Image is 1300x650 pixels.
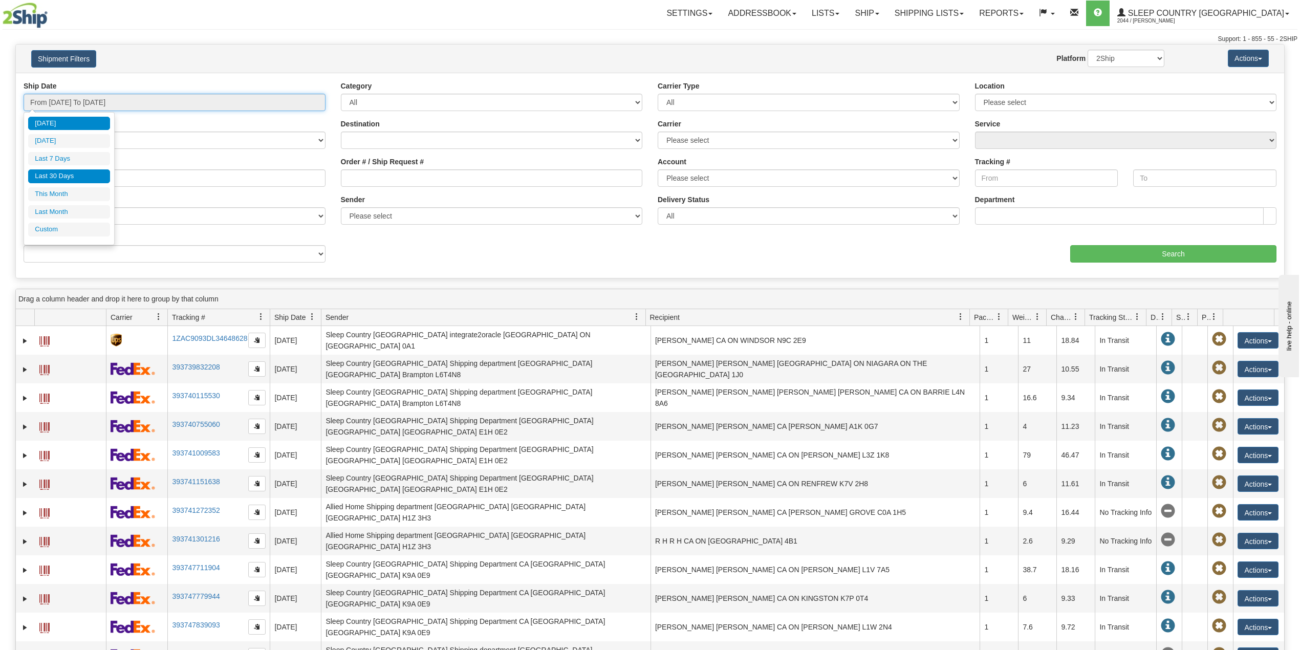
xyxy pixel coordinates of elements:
[1018,326,1056,355] td: 11
[20,622,30,633] a: Expand
[248,591,266,606] button: Copy to clipboard
[20,508,30,518] a: Expand
[321,326,651,355] td: Sleep Country [GEOGRAPHIC_DATA] integrate2oracle [GEOGRAPHIC_DATA] ON [GEOGRAPHIC_DATA] 0A1
[1129,308,1146,326] a: Tracking Status filter column settings
[975,81,1005,91] label: Location
[804,1,847,26] a: Lists
[1018,527,1056,555] td: 2.6
[321,441,651,469] td: Sleep Country [GEOGRAPHIC_DATA] Shipping Department [GEOGRAPHIC_DATA] [GEOGRAPHIC_DATA] [GEOGRAPH...
[1212,332,1226,346] span: Pickup Not Assigned
[172,312,205,322] span: Tracking #
[1180,308,1197,326] a: Shipment Issues filter column settings
[111,506,155,518] img: 2 - FedEx Express®
[1161,533,1175,547] span: No Tracking Info
[39,590,50,606] a: Label
[1056,355,1095,383] td: 10.55
[1212,619,1226,633] span: Pickup Not Assigned
[1095,613,1156,641] td: In Transit
[1133,169,1276,187] input: To
[952,308,969,326] a: Recipient filter column settings
[321,383,651,412] td: Sleep Country [GEOGRAPHIC_DATA] Shipping department [GEOGRAPHIC_DATA] [GEOGRAPHIC_DATA] Brampton ...
[651,441,980,469] td: [PERSON_NAME] [PERSON_NAME] CA ON [PERSON_NAME] L3Z 1K8
[248,619,266,635] button: Copy to clipboard
[1117,16,1194,26] span: 2044 / [PERSON_NAME]
[39,418,50,434] a: Label
[1202,312,1210,322] span: Pickup Status
[971,1,1031,26] a: Reports
[270,326,321,355] td: [DATE]
[847,1,886,26] a: Ship
[1056,613,1095,641] td: 9.72
[111,448,155,461] img: 2 - FedEx Express®
[341,81,372,91] label: Category
[1018,498,1056,527] td: 9.4
[1238,418,1279,435] button: Actions
[1018,355,1056,383] td: 27
[659,1,720,26] a: Settings
[321,613,651,641] td: Sleep Country [GEOGRAPHIC_DATA] Shipping Department CA [GEOGRAPHIC_DATA] [GEOGRAPHIC_DATA] K9A 0E9
[651,555,980,584] td: [PERSON_NAME] [PERSON_NAME] CA ON [PERSON_NAME] L1V 7A5
[111,620,155,633] img: 2 - FedEx Express®
[980,412,1018,441] td: 1
[1212,389,1226,404] span: Pickup Not Assigned
[980,355,1018,383] td: 1
[1161,561,1175,576] span: In Transit
[172,592,220,600] a: 393747779944
[1095,555,1156,584] td: In Transit
[111,334,121,346] img: 8 - UPS
[1161,504,1175,518] span: No Tracking Info
[658,119,681,129] label: Carrier
[172,535,220,543] a: 393741301216
[321,412,651,441] td: Sleep Country [GEOGRAPHIC_DATA] Shipping Department [GEOGRAPHIC_DATA] [GEOGRAPHIC_DATA] [GEOGRAPH...
[270,355,321,383] td: [DATE]
[1238,590,1279,606] button: Actions
[111,391,155,404] img: 2 - FedEx Express®
[1095,412,1156,441] td: In Transit
[975,194,1015,205] label: Department
[1018,469,1056,498] td: 6
[1018,584,1056,613] td: 6
[274,312,306,322] span: Ship Date
[1212,447,1226,461] span: Pickup Not Assigned
[248,533,266,549] button: Copy to clipboard
[1095,355,1156,383] td: In Transit
[1212,418,1226,432] span: Pickup Not Assigned
[111,563,155,576] img: 2 - FedEx Express®
[172,334,247,342] a: 1ZAC9093DL34648628
[20,565,30,575] a: Expand
[1056,555,1095,584] td: 18.16
[1161,447,1175,461] span: In Transit
[1212,561,1226,576] span: Pickup Not Assigned
[1110,1,1297,26] a: Sleep Country [GEOGRAPHIC_DATA] 2044 / [PERSON_NAME]
[1095,441,1156,469] td: In Transit
[1212,504,1226,518] span: Pickup Not Assigned
[3,3,48,28] img: logo2044.jpg
[1012,312,1034,322] span: Weight
[980,383,1018,412] td: 1
[341,157,424,167] label: Order # / Ship Request #
[887,1,971,26] a: Shipping lists
[1095,326,1156,355] td: In Transit
[975,119,1001,129] label: Service
[1161,389,1175,404] span: In Transit
[31,50,96,68] button: Shipment Filters
[270,555,321,584] td: [DATE]
[651,412,980,441] td: [PERSON_NAME] [PERSON_NAME] CA [PERSON_NAME] A1K 0G7
[1067,308,1085,326] a: Charge filter column settings
[980,584,1018,613] td: 1
[651,498,980,527] td: [PERSON_NAME] [PERSON_NAME] CA [PERSON_NAME] GROVE C0A 1H5
[974,312,995,322] span: Packages
[1238,533,1279,549] button: Actions
[39,532,50,549] a: Label
[270,469,321,498] td: [DATE]
[39,446,50,463] a: Label
[1161,332,1175,346] span: In Transit
[658,157,686,167] label: Account
[172,392,220,400] a: 393740115530
[1151,312,1159,322] span: Delivery Status
[39,389,50,405] a: Label
[1095,469,1156,498] td: In Transit
[248,447,266,463] button: Copy to clipboard
[980,498,1018,527] td: 1
[651,469,980,498] td: [PERSON_NAME] [PERSON_NAME] CA ON RENFREW K7V 2H8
